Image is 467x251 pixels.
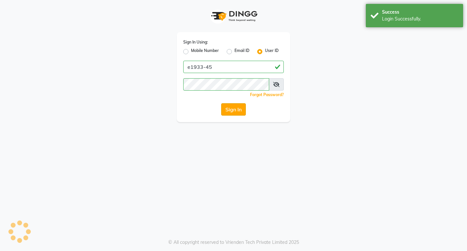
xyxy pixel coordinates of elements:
div: Success [382,9,458,16]
input: Username [183,78,269,91]
div: Login Successfully. [382,16,458,22]
label: Mobile Number [191,48,219,56]
button: Sign In [221,103,246,116]
label: User ID [265,48,279,56]
a: Forgot Password? [250,92,284,97]
label: Sign In Using: [183,39,208,45]
input: Username [183,61,284,73]
label: Email ID [234,48,249,56]
img: logo1.svg [208,6,259,26]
